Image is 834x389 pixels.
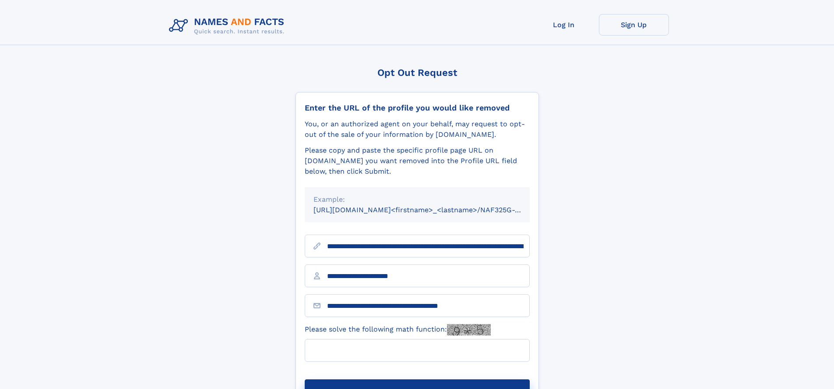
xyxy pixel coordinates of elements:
img: Logo Names and Facts [165,14,292,38]
div: Opt Out Request [296,67,539,78]
a: Log In [529,14,599,36]
div: You, or an authorized agent on your behalf, may request to opt-out of the sale of your informatio... [305,119,530,140]
a: Sign Up [599,14,669,36]
small: [URL][DOMAIN_NAME]<firstname>_<lastname>/NAF325G-xxxxxxxx [313,206,546,214]
div: Please copy and paste the specific profile page URL on [DOMAIN_NAME] you want removed into the Pr... [305,145,530,177]
div: Example: [313,194,521,205]
label: Please solve the following math function: [305,324,491,335]
div: Enter the URL of the profile you would like removed [305,103,530,113]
